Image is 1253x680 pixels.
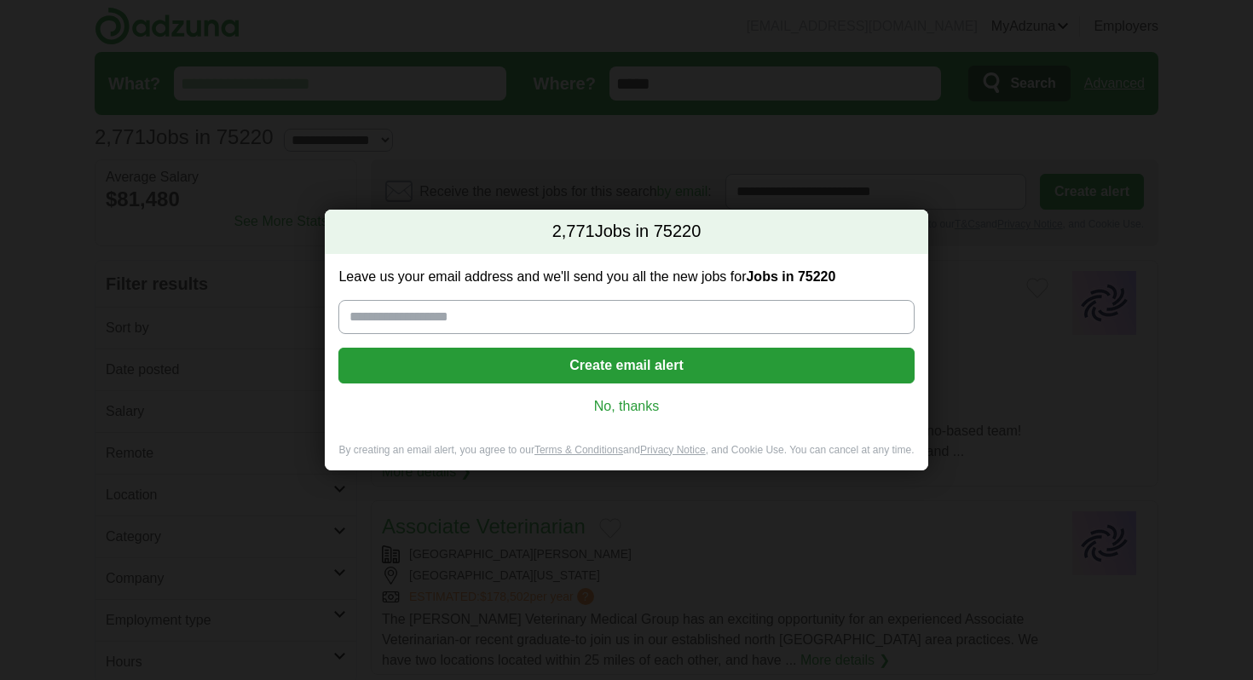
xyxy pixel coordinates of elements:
[746,269,835,284] strong: Jobs in 75220
[338,268,914,286] label: Leave us your email address and we'll send you all the new jobs for
[534,444,623,456] a: Terms & Conditions
[338,348,914,383] button: Create email alert
[640,444,706,456] a: Privacy Notice
[352,397,900,416] a: No, thanks
[552,220,595,244] span: 2,771
[325,210,927,254] h2: Jobs in 75220
[325,443,927,471] div: By creating an email alert, you agree to our and , and Cookie Use. You can cancel at any time.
